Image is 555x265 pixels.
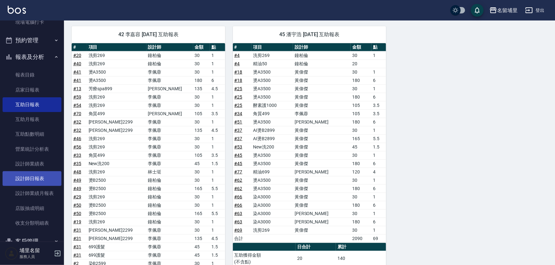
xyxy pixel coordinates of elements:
th: # [72,43,87,52]
td: 黃偉傑 [293,143,351,151]
td: 染A3000 [251,218,293,226]
td: 染A3000 [251,201,293,209]
a: #63 [234,219,242,224]
td: 燙B2500 [87,201,147,209]
td: 30 [193,143,210,151]
td: 洗剪269 [87,218,147,226]
td: 角質499 [87,109,147,118]
a: #45 [234,153,242,158]
td: 6 [371,93,386,101]
td: New洗200 [87,159,147,168]
th: 點 [371,43,386,52]
td: 105 [351,101,371,109]
td: 6 [371,76,386,84]
a: #13 [73,86,81,91]
a: #49 [73,186,81,191]
a: 報表目錄 [3,68,61,82]
a: #50 [73,203,81,208]
td: 洗剪269 [87,51,147,60]
td: 30 [351,226,371,234]
td: 黃偉傑 [293,101,351,109]
td: 1 [210,51,225,60]
a: 設計師日報表 [3,171,61,186]
th: 項目 [251,43,293,52]
td: 燙A3500 [87,68,147,76]
a: 設計師業績月報表 [3,186,61,201]
td: 120 [351,168,371,176]
a: #31 [73,244,81,249]
td: 1 [210,176,225,184]
td: 165 [193,184,210,193]
a: 互助月報表 [3,112,61,127]
td: 4.5 [210,84,225,93]
td: 30 [193,60,210,68]
td: 1 [210,68,225,76]
td: 30 [193,226,210,234]
td: 洗剪269 [87,168,147,176]
td: 李佩蓉 [147,251,193,259]
td: 135 [193,234,210,243]
td: 1.5 [371,143,386,151]
a: 收支分類明細表 [3,216,61,230]
td: 1.5 [210,159,225,168]
td: 燙A3500 [87,76,147,84]
td: 30 [193,201,210,209]
span: 42 李嘉容 [DATE] 互助報表 [79,31,218,38]
td: 3.5 [210,151,225,159]
td: 鐘柏倫 [147,60,193,68]
td: 鐘柏倫 [147,193,193,201]
td: 30 [351,68,371,76]
td: 5.5 [371,134,386,143]
button: 登出 [523,4,547,16]
td: 105 [193,151,210,159]
th: # [233,43,252,52]
td: 洗剪269 [87,193,147,201]
td: 黃偉傑 [293,134,351,143]
td: 黃偉傑 [293,151,351,159]
a: #41 [73,78,81,83]
a: #56 [73,144,81,149]
a: #50 [73,211,81,216]
td: 1 [371,176,386,184]
a: #40 [73,61,81,66]
th: 項目 [87,43,147,52]
td: 1 [371,68,386,76]
img: Logo [8,6,26,14]
td: 3.5 [371,109,386,118]
td: 染A3000 [251,209,293,218]
a: #41 [73,69,81,75]
td: 染A3000 [251,193,293,201]
td: 180 [351,184,371,193]
th: 累計 [336,243,386,251]
td: 黃偉傑 [293,159,351,168]
a: #63 [234,211,242,216]
td: 5.5 [210,184,225,193]
td: 3.5 [371,101,386,109]
td: 燙A3500 [251,68,293,76]
td: 角質499 [251,109,293,118]
a: #4 [234,61,240,66]
a: #19 [73,219,81,224]
td: 180 [351,118,371,126]
td: 1.5 [210,251,225,259]
td: 6 [371,118,386,126]
td: 燙A3500 [251,159,293,168]
th: 日合計 [296,243,336,251]
td: 鐘柏倫 [147,218,193,226]
td: 4.5 [210,126,225,134]
span: 45 潘宇浩 [DATE] 互助報表 [241,31,379,38]
td: 180 [351,201,371,209]
th: 金額 [193,43,210,52]
button: 客戶管理 [3,233,61,250]
a: #25 [234,94,242,100]
td: 鐘柏倫 [147,184,193,193]
td: 6 [210,76,225,84]
a: #66 [234,203,242,208]
a: #51 [234,119,242,124]
td: 黃偉傑 [293,126,351,134]
td: 鐘柏倫 [293,60,351,68]
td: 燙A3500 [251,76,293,84]
td: 30 [193,68,210,76]
td: 李佩蓉 [147,118,193,126]
a: #32 [73,128,81,133]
